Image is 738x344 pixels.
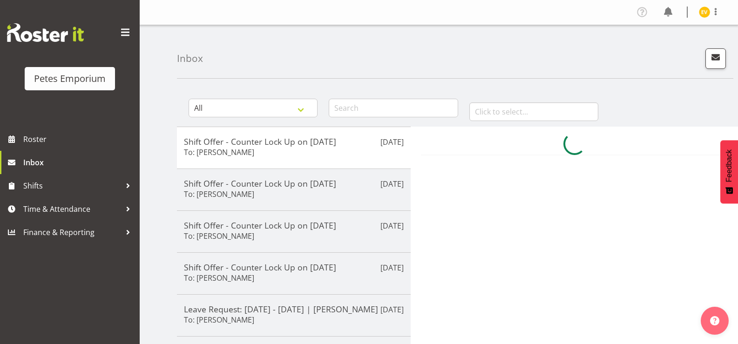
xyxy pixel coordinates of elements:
h5: Leave Request: [DATE] - [DATE] | [PERSON_NAME] [184,304,404,314]
h6: To: [PERSON_NAME] [184,148,254,157]
span: Feedback [725,149,733,182]
p: [DATE] [380,220,404,231]
span: Shifts [23,179,121,193]
h6: To: [PERSON_NAME] [184,231,254,241]
span: Roster [23,132,135,146]
p: [DATE] [380,178,404,189]
span: Inbox [23,155,135,169]
input: Search [329,99,458,117]
div: Petes Emporium [34,72,106,86]
h5: Shift Offer - Counter Lock Up on [DATE] [184,136,404,147]
h4: Inbox [177,53,203,64]
h5: Shift Offer - Counter Lock Up on [DATE] [184,220,404,230]
p: [DATE] [380,136,404,148]
img: Rosterit website logo [7,23,84,42]
span: Finance & Reporting [23,225,121,239]
button: Feedback - Show survey [720,140,738,203]
img: help-xxl-2.png [710,316,719,325]
span: Time & Attendance [23,202,121,216]
h6: To: [PERSON_NAME] [184,315,254,324]
h5: Shift Offer - Counter Lock Up on [DATE] [184,178,404,189]
h6: To: [PERSON_NAME] [184,273,254,283]
h6: To: [PERSON_NAME] [184,189,254,199]
h5: Shift Offer - Counter Lock Up on [DATE] [184,262,404,272]
img: eva-vailini10223.jpg [699,7,710,18]
p: [DATE] [380,304,404,315]
p: [DATE] [380,262,404,273]
input: Click to select... [469,102,598,121]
